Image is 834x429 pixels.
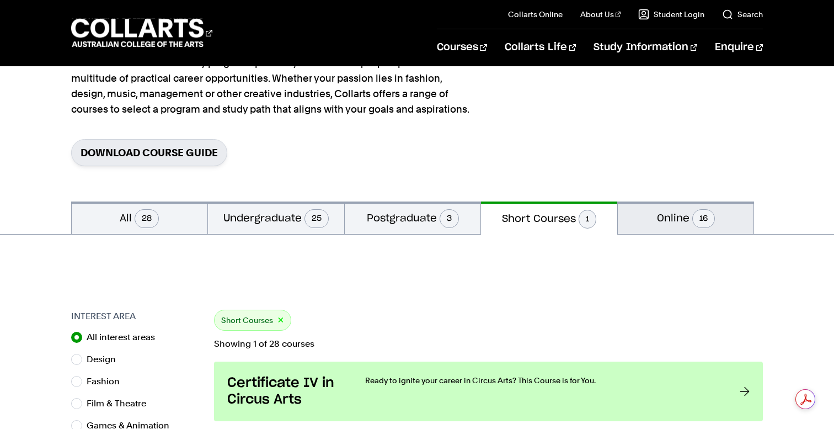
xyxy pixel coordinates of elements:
a: Download Course Guide [71,139,227,166]
h3: Certificate IV in Circus Arts [227,375,343,408]
span: 1 [579,210,596,229]
span: 25 [304,209,329,228]
button: × [277,314,284,327]
a: Certificate IV in Circus Arts Ready to ignite your career in Circus Arts? This Course is for You. [214,362,763,421]
button: Postgraduate3 [345,202,481,234]
a: About Us [580,9,621,20]
button: Undergraduate25 [208,202,344,234]
h3: Interest Area [71,310,203,323]
p: Our diverse creative industry programs provide you with a unique perspective and a multitude of p... [71,55,474,117]
p: Showing 1 of 28 courses [214,340,763,348]
a: Collarts Online [508,9,563,20]
a: Courses [437,29,487,66]
a: Enquire [715,29,763,66]
span: 16 [692,209,715,228]
label: Fashion [87,374,129,389]
button: All28 [72,202,208,234]
span: 28 [135,209,159,228]
div: Go to homepage [71,17,212,49]
button: Short Courses1 [481,202,617,235]
label: All interest areas [87,330,164,345]
a: Student Login [638,9,704,20]
a: Study Information [594,29,697,66]
a: Search [722,9,763,20]
span: 3 [440,209,459,228]
a: Collarts Life [505,29,576,66]
label: Film & Theatre [87,396,155,411]
button: Online16 [618,202,754,234]
p: Ready to ignite your career in Circus Arts? This Course is for You. [365,375,718,386]
label: Design [87,352,125,367]
div: Short Courses [214,310,291,331]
